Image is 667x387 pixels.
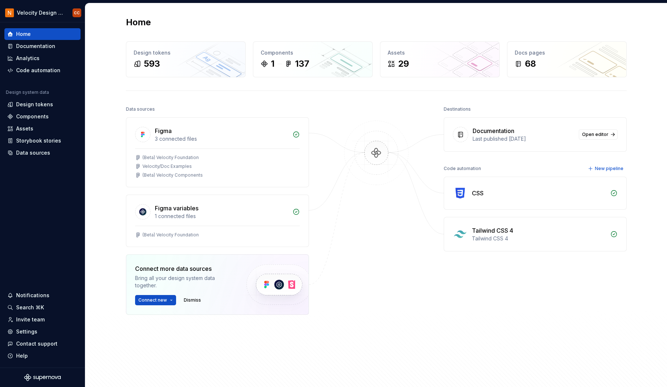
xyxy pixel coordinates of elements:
div: Code automation [444,163,481,174]
div: Documentation [16,43,55,50]
div: 1 [271,58,275,70]
div: Components [261,49,365,56]
div: Analytics [16,55,40,62]
a: Analytics [4,52,81,64]
a: Components [4,111,81,122]
button: Contact support [4,338,81,350]
div: 29 [398,58,409,70]
div: Connect more data sources [135,264,234,273]
a: Code automation [4,64,81,76]
div: Figma [155,126,172,135]
div: CSS [472,189,484,198]
div: (Beta) Velocity Foundation [142,155,199,161]
a: Figma variables1 connected files(Beta) Velocity Foundation [126,195,309,247]
a: Data sources [4,147,81,159]
img: bb28370b-b938-4458-ba0e-c5bddf6d21d4.png [5,8,14,17]
a: Assets29 [380,41,500,77]
div: Design tokens [134,49,238,56]
div: Code automation [16,67,60,74]
div: 3 connected files [155,135,288,143]
a: Figma3 connected files(Beta) Velocity FoundationVelocity/Doc Examples(Beta) Velocity Components [126,117,309,187]
a: Assets [4,123,81,134]
button: Connect new [135,295,176,305]
div: (Beta) Velocity Components [142,172,203,178]
div: Assets [388,49,492,56]
a: Home [4,28,81,40]
button: New pipeline [586,163,627,174]
div: Settings [16,328,37,335]
button: Notifications [4,290,81,301]
div: Help [16,352,28,360]
div: Destinations [444,104,471,114]
div: Last published [DATE] [473,135,574,143]
a: Invite team [4,314,81,325]
div: Invite team [16,316,45,323]
div: 68 [525,58,536,70]
span: New pipeline [595,166,623,172]
div: Assets [16,125,33,132]
div: 1 connected files [155,213,288,220]
div: Design tokens [16,101,53,108]
button: Dismiss [180,295,204,305]
div: Figma variables [155,204,198,213]
div: Search ⌘K [16,304,44,311]
div: CC [74,10,80,16]
div: Storybook stories [16,137,61,144]
span: Dismiss [184,297,201,303]
div: Home [16,30,31,38]
span: Open editor [582,132,608,137]
div: Tailwind CSS 4 [472,235,606,242]
span: Connect new [138,297,167,303]
a: Design tokens593 [126,41,246,77]
div: Design system data [6,89,49,95]
button: Velocity Design System by NAVEXCC [1,5,83,21]
div: Tailwind CSS 4 [472,226,513,235]
a: Design tokens [4,99,81,110]
a: Open editor [579,129,618,140]
div: Documentation [473,126,514,135]
a: Storybook stories [4,135,81,147]
div: Velocity Design System by NAVEX [17,9,64,16]
h2: Home [126,16,151,28]
div: Notifications [16,292,49,299]
div: (Beta) Velocity Foundation [142,232,199,238]
div: Docs pages [515,49,619,56]
div: Velocity/Doc Examples [142,163,192,169]
div: 137 [295,58,309,70]
div: Contact support [16,340,57,347]
a: Settings [4,326,81,338]
button: Help [4,350,81,362]
button: Search ⌘K [4,302,81,313]
div: Data sources [16,149,50,156]
div: Bring all your design system data together. [135,274,234,289]
div: Components [16,113,49,120]
div: Data sources [126,104,155,114]
div: 593 [144,58,160,70]
a: Docs pages68 [507,41,627,77]
svg: Supernova Logo [24,374,61,381]
a: Components1137 [253,41,373,77]
a: Documentation [4,40,81,52]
